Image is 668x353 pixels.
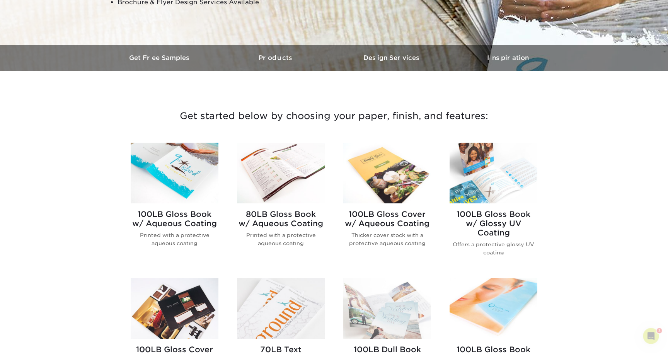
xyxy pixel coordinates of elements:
[450,278,537,339] img: 100LB Gloss Book<br/>w/ Satin Coating Brochures & Flyers
[450,240,537,256] p: Offers a protective glossy UV coating
[237,210,325,228] h2: 80LB Gloss Book w/ Aqueous Coating
[218,54,334,61] h3: Products
[131,210,218,228] h2: 100LB Gloss Book w/ Aqueous Coating
[642,327,660,345] iframe: Intercom live chat
[237,278,325,339] img: 70LB Text<br/>Premium Uncoated Brochures & Flyers
[450,143,537,269] a: 100LB Gloss Book<br/>w/ Glossy UV Coating Brochures & Flyers 100LB Gloss Bookw/ Glossy UV Coating...
[450,54,566,61] h3: Inspiration
[131,143,218,269] a: 100LB Gloss Book<br/>w/ Aqueous Coating Brochures & Flyers 100LB Gloss Bookw/ Aqueous Coating Pri...
[218,45,334,71] a: Products
[343,278,431,339] img: 100LB Dull Book<br/>w/ Satin Coating Brochures & Flyers
[102,45,218,71] a: Get Free Samples
[237,143,325,269] a: 80LB Gloss Book<br/>w/ Aqueous Coating Brochures & Flyers 80LB Gloss Bookw/ Aqueous Coating Print...
[450,210,537,237] h2: 100LB Gloss Book w/ Glossy UV Coating
[343,231,431,247] p: Thicker cover stock with a protective aqueous coating
[237,143,325,203] img: 80LB Gloss Book<br/>w/ Aqueous Coating Brochures & Flyers
[108,99,560,133] h3: Get started below by choosing your paper, finish, and features:
[450,45,566,71] a: Inspiration
[131,143,218,203] img: 100LB Gloss Book<br/>w/ Aqueous Coating Brochures & Flyers
[343,210,431,228] h2: 100LB Gloss Cover w/ Aqueous Coating
[334,45,450,71] a: Design Services
[237,231,325,247] p: Printed with a protective aqueous coating
[334,54,450,61] h3: Design Services
[131,278,218,339] img: 100LB Gloss Cover<br/>w/ Satin Coating Brochures & Flyers
[102,54,218,61] h3: Get Free Samples
[131,231,218,247] p: Printed with a protective aqueous coating
[450,143,537,203] img: 100LB Gloss Book<br/>w/ Glossy UV Coating Brochures & Flyers
[343,143,431,203] img: 100LB Gloss Cover<br/>w/ Aqueous Coating Brochures & Flyers
[2,329,66,350] iframe: Google Customer Reviews
[658,327,664,333] span: 1
[343,143,431,269] a: 100LB Gloss Cover<br/>w/ Aqueous Coating Brochures & Flyers 100LB Gloss Coverw/ Aqueous Coating T...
